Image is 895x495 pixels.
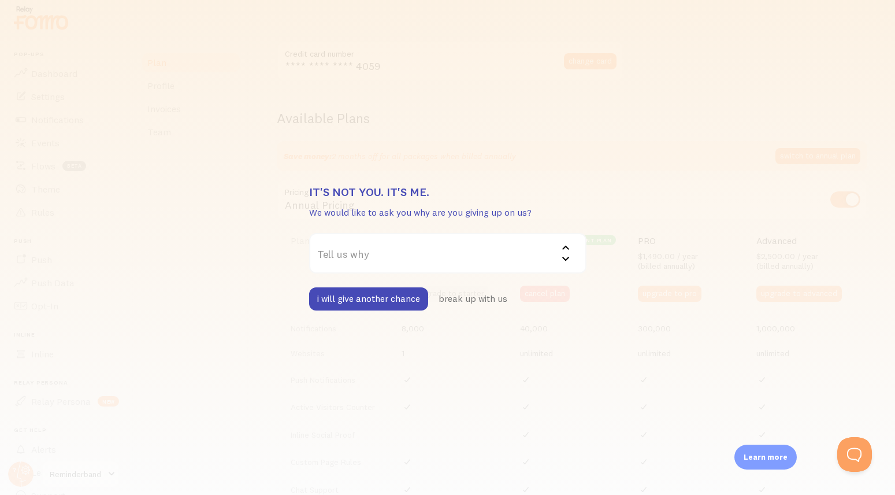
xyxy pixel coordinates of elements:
div: Learn more [734,445,797,470]
p: We would like to ask you why are you giving up on us? [309,206,586,219]
button: break up with us [430,287,515,311]
h3: It's not you. It's me. [309,184,586,200]
label: Tell us why [309,233,586,274]
iframe: Help Scout Beacon - Open [837,437,872,472]
button: i will give another chance [309,287,428,311]
p: Learn more [744,452,788,463]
